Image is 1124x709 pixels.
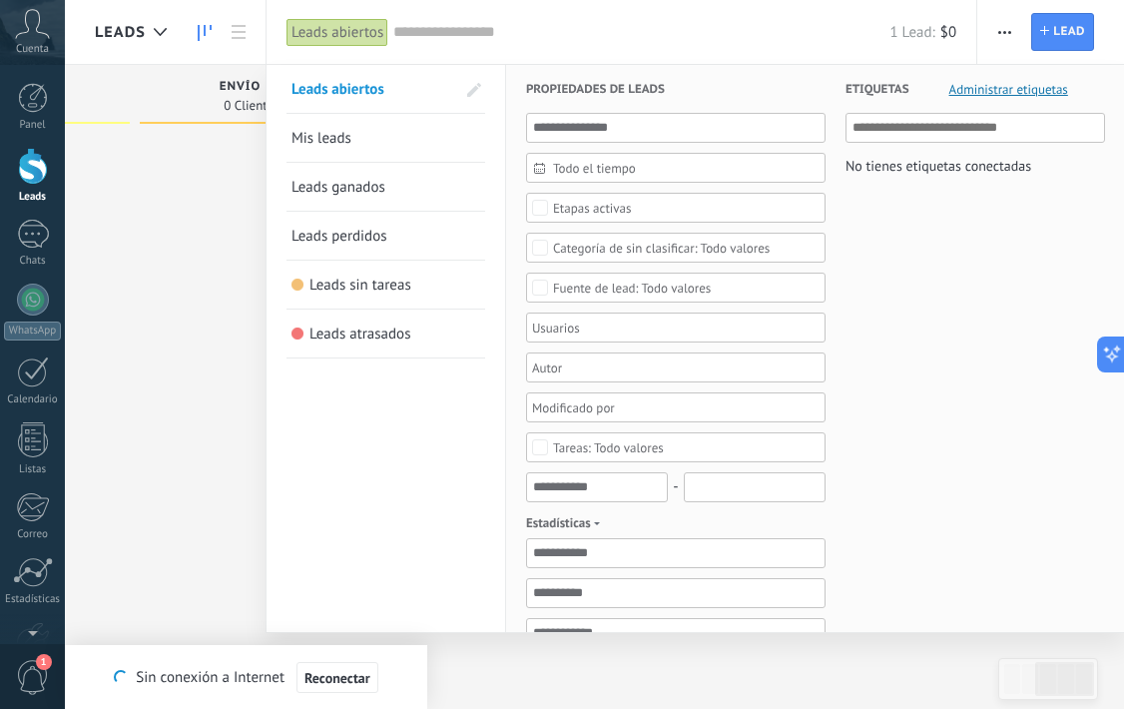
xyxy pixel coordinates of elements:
[291,279,304,292] span: Leads sin tareas
[673,473,678,501] span: -
[16,43,49,56] span: Cuenta
[114,661,377,694] div: Sin conexión a Internet
[949,83,1068,96] span: Administrar etiquetas
[291,65,455,113] a: Leads abiertos
[526,512,606,533] span: Estadísticas
[286,18,388,47] div: Leads abiertos
[940,23,956,42] span: $0
[291,261,480,309] a: Leads sin tareas
[553,281,711,296] div: Todo valores
[286,261,485,310] li: Leads sin tareas
[286,114,485,163] li: Mis leads
[4,191,62,204] div: Leads
[889,23,934,42] span: 1 Lead:
[553,241,770,256] div: Todo valores
[291,178,385,197] span: Leads ganados
[291,328,304,341] span: Leads atrasados
[291,80,384,99] span: Leads abiertos
[4,255,62,268] div: Chats
[4,528,62,541] div: Correo
[291,310,480,357] a: Leads atrasados
[286,163,485,212] li: Leads ganados
[291,163,480,211] a: Leads ganados
[4,463,62,476] div: Listas
[286,212,485,261] li: Leads perdidos
[309,276,411,295] span: Leads sin tareas
[286,310,485,358] li: Leads atrasados
[291,227,387,246] span: Leads perdidos
[36,654,52,670] span: 1
[291,114,480,162] a: Mis leads
[291,129,351,148] span: Mis leads
[845,153,1031,179] div: No tienes etiquetas conectadas
[286,65,485,114] li: Leads abiertos
[526,65,665,114] span: Propiedades de leads
[309,325,411,344] span: Leads atrasados
[845,65,909,114] span: Etiquetas
[4,322,61,341] div: WhatsApp
[304,671,370,685] span: Reconectar
[553,201,632,216] div: Etapas activas
[4,593,62,606] div: Estadísticas
[296,662,378,694] button: Reconectar
[4,393,62,406] div: Calendario
[553,161,815,176] span: Todo el tiempo
[553,440,664,455] div: Todo valores
[4,119,62,132] div: Panel
[291,212,480,260] a: Leads perdidos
